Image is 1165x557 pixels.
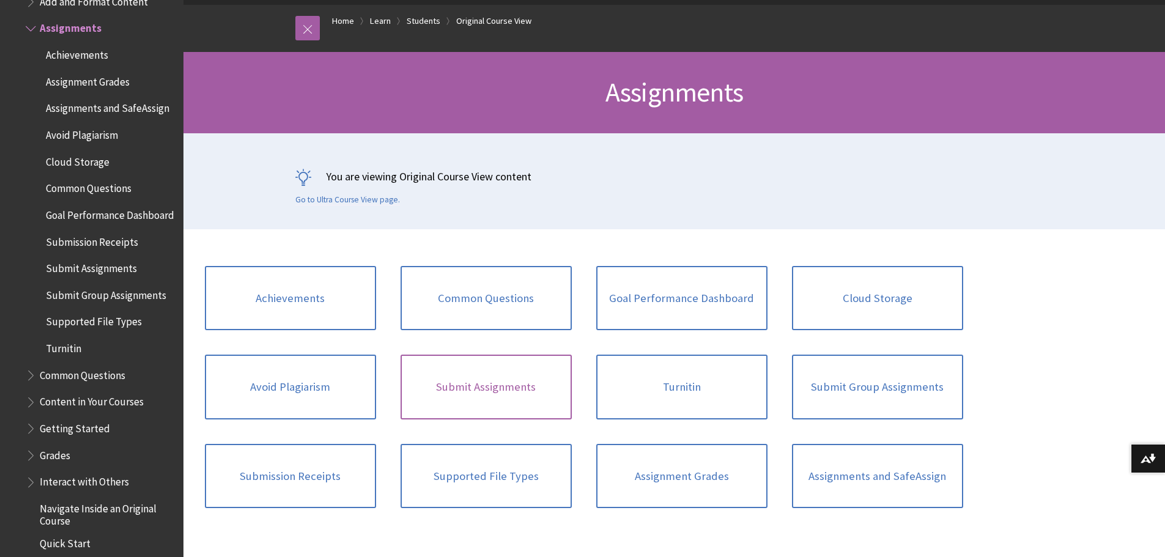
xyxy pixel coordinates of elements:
[46,205,174,221] span: Goal Performance Dashboard
[295,194,400,205] a: Go to Ultra Course View page.
[46,45,108,61] span: Achievements
[46,232,138,248] span: Submission Receipts
[792,355,963,419] a: Submit Group Assignments
[401,266,572,331] a: Common Questions
[46,152,109,168] span: Cloud Storage
[46,312,142,328] span: Supported File Types
[40,365,125,382] span: Common Questions
[205,355,376,419] a: Avoid Plagiarism
[295,169,1054,184] p: You are viewing Original Course View content
[46,338,81,355] span: Turnitin
[46,98,169,115] span: Assignments and SafeAssign
[46,125,118,141] span: Avoid Plagiarism
[370,13,391,29] a: Learn
[40,392,144,408] span: Content in Your Courses
[596,444,767,509] a: Assignment Grades
[40,498,175,527] span: Navigate Inside an Original Course
[407,13,440,29] a: Students
[596,355,767,419] a: Turnitin
[596,266,767,331] a: Goal Performance Dashboard
[46,285,166,301] span: Submit Group Assignments
[792,444,963,509] a: Assignments and SafeAssign
[205,266,376,331] a: Achievements
[40,18,102,35] span: Assignments
[205,444,376,509] a: Submission Receipts
[46,178,131,194] span: Common Questions
[46,258,137,275] span: Submit Assignments
[40,418,110,435] span: Getting Started
[40,472,129,489] span: Interact with Others
[40,533,91,550] span: Quick Start
[792,266,963,331] a: Cloud Storage
[401,444,572,509] a: Supported File Types
[401,355,572,419] a: Submit Assignments
[40,445,70,462] span: Grades
[456,13,531,29] a: Original Course View
[46,72,130,88] span: Assignment Grades
[332,13,354,29] a: Home
[605,75,743,109] span: Assignments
